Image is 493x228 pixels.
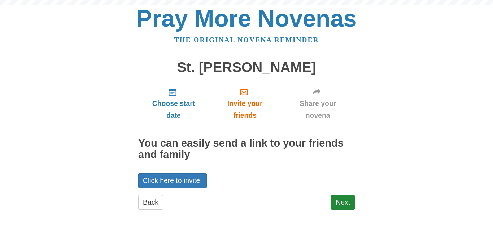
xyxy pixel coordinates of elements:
[174,36,319,44] a: The original novena reminder
[209,82,281,125] a: Invite your friends
[216,98,274,121] span: Invite your friends
[138,60,355,75] h1: St. [PERSON_NAME]
[331,195,355,210] a: Next
[281,82,355,125] a: Share your novena
[145,98,202,121] span: Choose start date
[136,5,357,32] a: Pray More Novenas
[138,173,207,188] a: Click here to invite.
[138,82,209,125] a: Choose start date
[138,195,163,210] a: Back
[288,98,348,121] span: Share your novena
[138,138,355,161] h2: You can easily send a link to your friends and family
